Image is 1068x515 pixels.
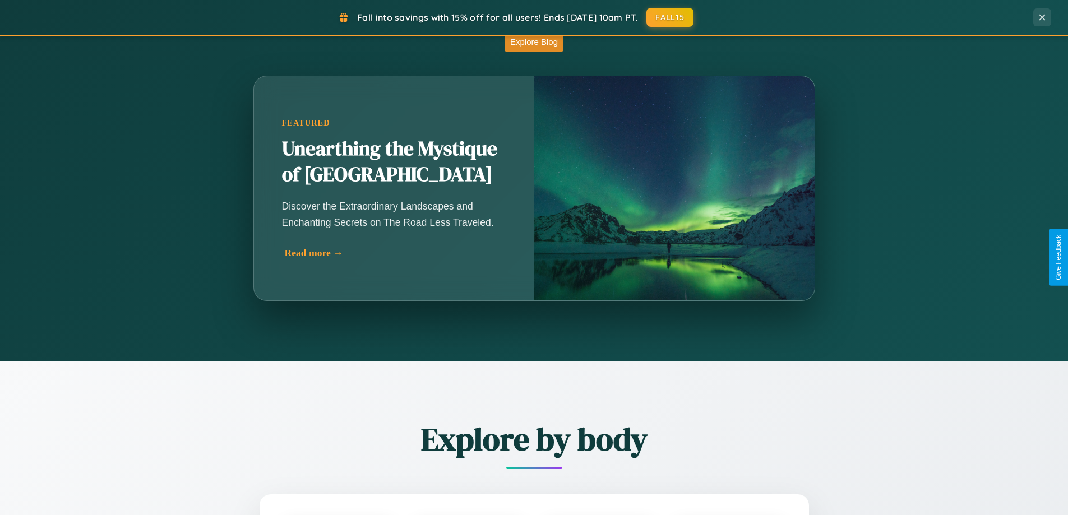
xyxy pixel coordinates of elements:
[1055,235,1062,280] div: Give Feedback
[646,8,693,27] button: FALL15
[282,198,506,230] p: Discover the Extraordinary Landscapes and Enchanting Secrets on The Road Less Traveled.
[357,12,638,23] span: Fall into savings with 15% off for all users! Ends [DATE] 10am PT.
[282,118,506,128] div: Featured
[505,31,563,52] button: Explore Blog
[285,247,509,259] div: Read more →
[198,417,871,461] h2: Explore by body
[282,136,506,188] h2: Unearthing the Mystique of [GEOGRAPHIC_DATA]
